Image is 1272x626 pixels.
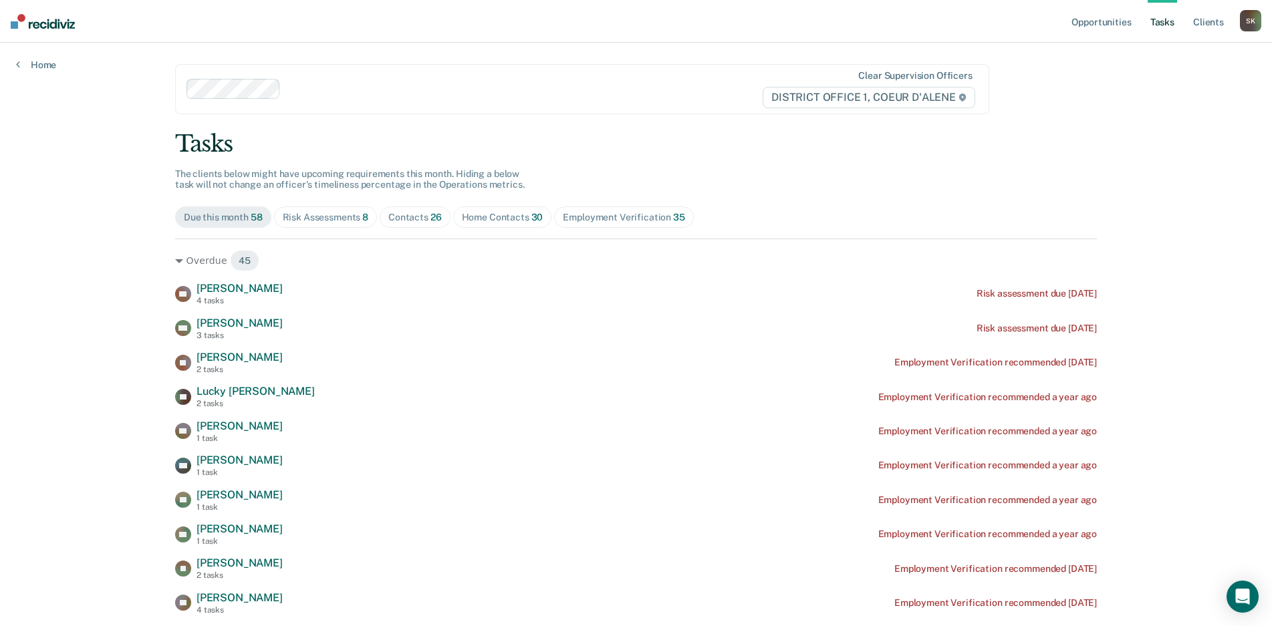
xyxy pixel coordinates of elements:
span: [PERSON_NAME] [197,591,283,604]
div: S K [1240,10,1261,31]
div: Employment Verification recommended a year ago [878,426,1098,437]
span: [PERSON_NAME] [197,282,283,295]
span: [PERSON_NAME] [197,522,283,535]
div: Employment Verification recommended a year ago [878,528,1098,540]
div: Employment Verification recommended [DATE] [894,357,1097,368]
div: 1 task [197,536,283,546]
div: Overdue 45 [175,250,1097,271]
span: DISTRICT OFFICE 1, COEUR D'ALENE [763,87,975,108]
div: Risk assessment due [DATE] [977,323,1097,334]
div: 2 tasks [197,399,315,408]
div: 4 tasks [197,605,283,615]
span: [PERSON_NAME] [197,420,283,432]
div: 2 tasks [197,365,283,374]
div: 2 tasks [197,571,283,580]
div: Open Intercom Messenger [1227,581,1259,613]
div: Employment Verification recommended a year ago [878,460,1098,471]
div: 1 task [197,468,283,477]
div: Due this month [184,212,263,223]
div: 1 task [197,502,283,512]
button: SK [1240,10,1261,31]
a: Home [16,59,56,71]
div: Employment Verification recommended a year ago [878,494,1098,506]
span: [PERSON_NAME] [197,557,283,569]
span: [PERSON_NAME] [197,317,283,329]
span: 8 [362,212,368,222]
span: [PERSON_NAME] [197,454,283,466]
div: Employment Verification [563,212,684,223]
div: Employment Verification recommended [DATE] [894,597,1097,609]
span: 58 [251,212,263,222]
div: Tasks [175,130,1097,158]
span: The clients below might have upcoming requirements this month. Hiding a below task will not chang... [175,168,525,190]
span: 26 [430,212,442,222]
div: Clear supervision officers [858,70,972,82]
div: 1 task [197,434,283,443]
div: Employment Verification recommended [DATE] [894,563,1097,575]
div: Contacts [388,212,442,223]
span: Lucky [PERSON_NAME] [197,385,315,398]
span: [PERSON_NAME] [197,488,283,501]
div: Employment Verification recommended a year ago [878,392,1098,403]
div: Risk assessment due [DATE] [977,288,1097,299]
span: 30 [531,212,543,222]
div: Risk Assessments [283,212,369,223]
img: Recidiviz [11,14,75,29]
span: [PERSON_NAME] [197,351,283,363]
div: 3 tasks [197,331,283,340]
span: 35 [673,212,685,222]
div: 4 tasks [197,296,283,305]
span: 45 [230,250,259,271]
div: Home Contacts [462,212,543,223]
